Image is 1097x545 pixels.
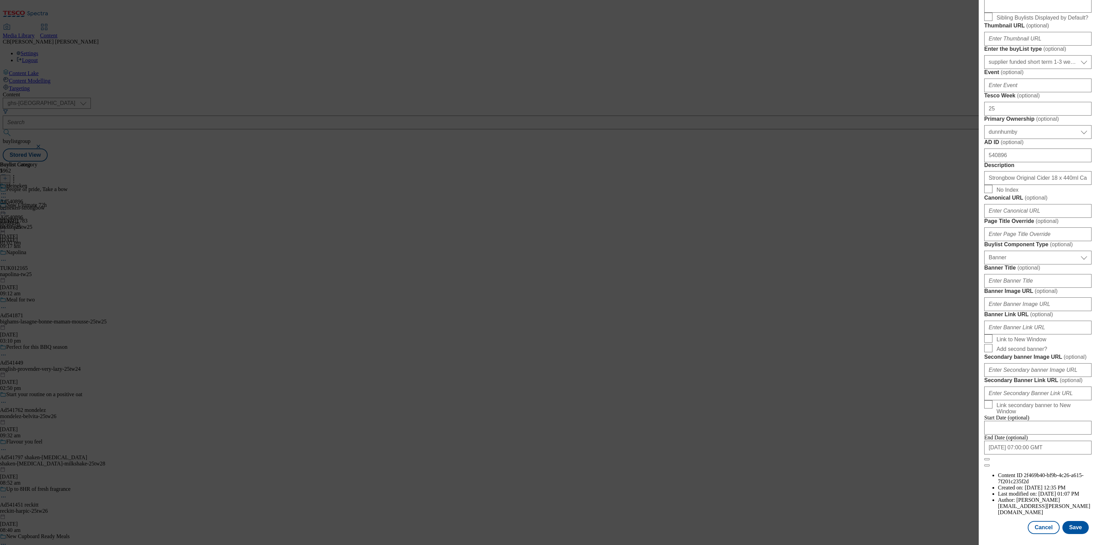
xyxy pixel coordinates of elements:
label: Tesco Week [984,92,1092,99]
span: 2f469b40-bf9b-4c26-a615-7f201c235f2d [998,472,1084,484]
label: Banner Image URL [984,288,1092,295]
input: Enter AD ID [984,149,1092,162]
span: ( optional ) [1050,241,1073,247]
span: End Date (optional) [984,435,1028,440]
span: ( optional ) [1036,218,1059,224]
label: Enter the buyList type [984,46,1092,52]
span: ( optional ) [1017,265,1040,271]
li: Author: [998,497,1092,516]
label: Canonical URL [984,194,1092,201]
input: Enter Page Title Override [984,227,1092,241]
input: Enter Banner Link URL [984,321,1092,334]
span: ( optional ) [1036,116,1059,122]
label: Banner Link URL [984,311,1092,318]
label: Thumbnail URL [984,22,1092,29]
input: Enter Banner Title [984,274,1092,288]
span: ( optional ) [1030,311,1053,317]
label: Event [984,69,1092,76]
span: ( optional ) [1064,354,1087,360]
span: [DATE] 01:07 PM [1038,491,1079,497]
span: ( optional ) [1001,139,1024,145]
label: Banner Title [984,264,1092,271]
input: Enter Event [984,79,1092,92]
span: ( optional ) [1001,69,1024,75]
label: Buylist Component Type [984,241,1092,248]
span: Add second banner? [997,346,1047,352]
button: Cancel [1028,521,1059,534]
input: Enter Thumbnail URL [984,32,1092,46]
label: Secondary Banner Link URL [984,377,1092,384]
input: Enter Description [984,171,1092,185]
input: Enter Banner Image URL [984,297,1092,311]
label: Secondary banner Image URL [984,354,1092,360]
input: Enter Secondary Banner Link URL [984,387,1092,400]
input: Enter Date [984,441,1092,454]
label: Description [984,162,1092,168]
span: ( optional ) [1060,377,1083,383]
button: Close [984,458,990,460]
span: ( optional ) [1017,93,1040,98]
span: Start Date (optional) [984,415,1029,420]
label: Primary Ownership [984,116,1092,122]
span: Link to New Window [997,336,1046,343]
label: AD ID [984,139,1092,146]
span: Sibling Buylists Displayed by Default? [997,15,1088,21]
input: Enter Date [984,421,1092,435]
li: Content ID [998,472,1092,485]
span: ( optional ) [1025,195,1048,201]
input: Enter Canonical URL [984,204,1092,218]
span: ( optional ) [1043,46,1066,52]
span: No Index [997,187,1018,193]
input: Enter Tesco Week [984,102,1092,116]
span: Link secondary banner to New Window [997,402,1089,415]
li: Last modified on: [998,491,1092,497]
button: Save [1062,521,1089,534]
li: Created on: [998,485,1092,491]
span: ( optional ) [1026,23,1049,28]
span: ( optional ) [1035,288,1058,294]
input: Enter Secondary banner Image URL [984,363,1092,377]
label: Page Title Override [984,218,1092,225]
span: [PERSON_NAME][EMAIL_ADDRESS][PERSON_NAME][DOMAIN_NAME] [998,497,1090,515]
span: [DATE] 12:35 PM [1025,485,1065,490]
